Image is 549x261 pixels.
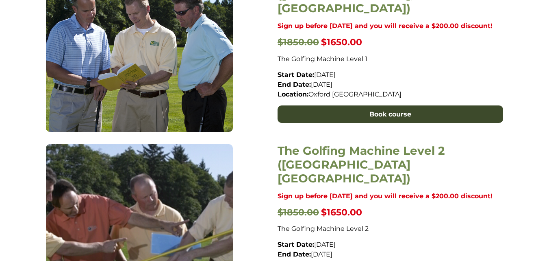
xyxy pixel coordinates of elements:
[278,54,503,64] p: The Golfing Machine Level 1
[278,71,314,79] strong: Start Date:
[278,105,503,123] a: Book course
[321,207,362,218] span: $1650.00
[278,192,493,200] strong: Sign up before [DATE] and you will receive a $200.00 discount!
[278,207,319,218] span: $1850.00
[278,144,503,185] h3: The Golfing Machine Level 2 ([GEOGRAPHIC_DATA] [GEOGRAPHIC_DATA])
[278,22,493,30] strong: Sign up before [DATE] and you will receive a $200.00 discount!
[278,241,314,248] strong: Start Date:
[321,37,362,48] span: $1650.00
[278,90,308,98] strong: Location:
[278,250,311,258] strong: End Date:
[278,37,319,48] span: $1850.00
[278,70,503,99] p: [DATE] [DATE] Oxford [GEOGRAPHIC_DATA]
[278,81,311,88] strong: End Date:
[278,224,503,234] p: The Golfing Machine Level 2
